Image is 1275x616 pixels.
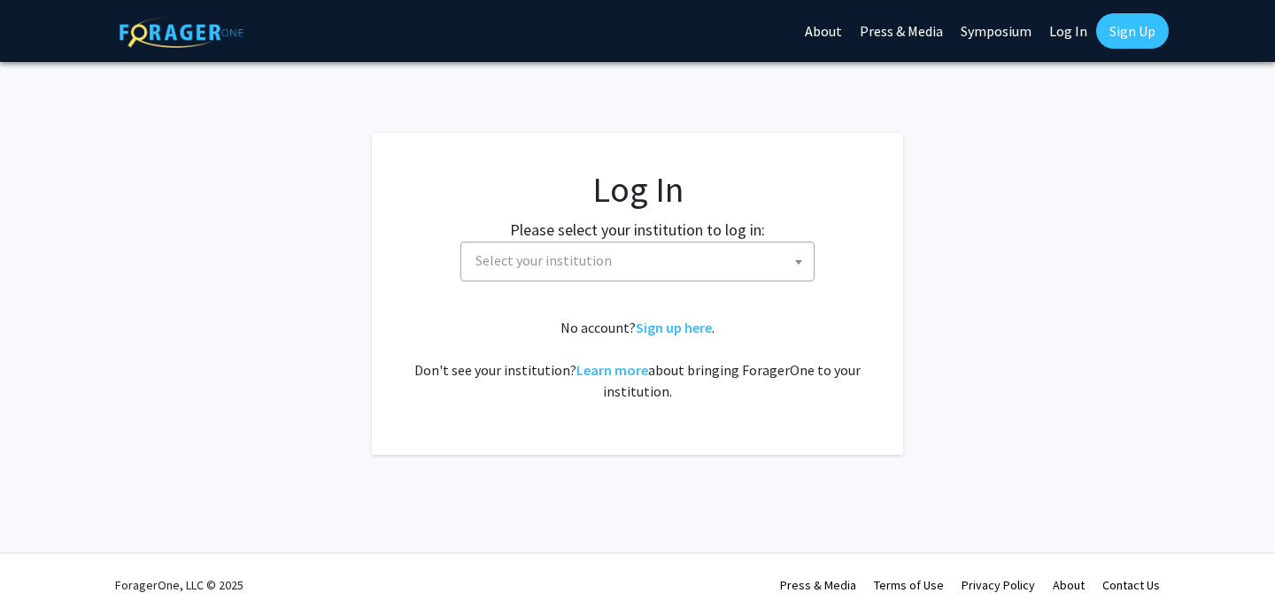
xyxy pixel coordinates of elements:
[407,168,868,211] h1: Log In
[1102,577,1160,593] a: Contact Us
[576,361,648,379] a: Learn more about bringing ForagerOne to your institution
[962,577,1035,593] a: Privacy Policy
[510,218,765,242] label: Please select your institution to log in:
[475,251,612,269] span: Select your institution
[1053,577,1085,593] a: About
[780,577,856,593] a: Press & Media
[407,317,868,402] div: No account? . Don't see your institution? about bringing ForagerOne to your institution.
[636,319,712,336] a: Sign up here
[1096,13,1169,49] a: Sign Up
[874,577,944,593] a: Terms of Use
[468,243,814,279] span: Select your institution
[460,242,815,281] span: Select your institution
[120,17,243,48] img: ForagerOne Logo
[115,554,243,616] div: ForagerOne, LLC © 2025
